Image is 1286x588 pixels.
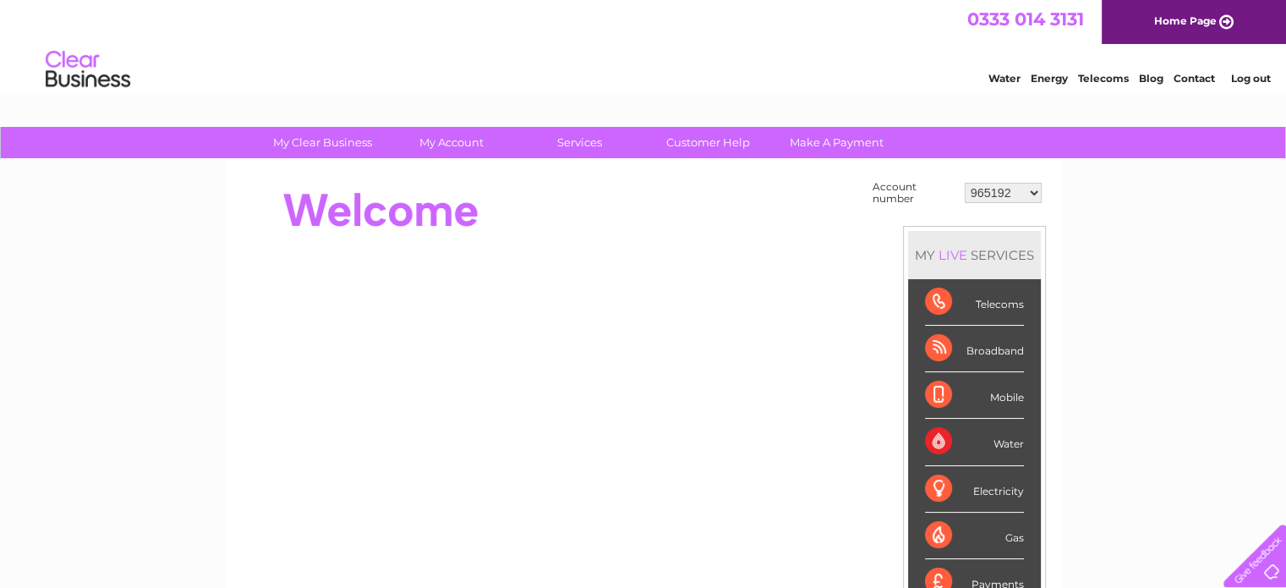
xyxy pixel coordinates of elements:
div: Mobile [925,372,1024,419]
a: Telecoms [1078,72,1129,85]
td: Account number [868,177,960,209]
img: logo.png [45,44,131,96]
div: Clear Business is a trading name of Verastar Limited (registered in [GEOGRAPHIC_DATA] No. 3667643... [244,9,1043,82]
a: My Clear Business [253,127,392,158]
div: Water [925,419,1024,465]
a: My Account [381,127,521,158]
div: Telecoms [925,279,1024,326]
a: Energy [1031,72,1068,85]
div: MY SERVICES [908,231,1041,279]
div: Gas [925,513,1024,559]
a: Blog [1139,72,1163,85]
a: Log out [1230,72,1270,85]
a: Contact [1174,72,1215,85]
a: Customer Help [638,127,778,158]
div: Electricity [925,466,1024,513]
a: Water [988,72,1021,85]
div: Broadband [925,326,1024,372]
a: Make A Payment [767,127,906,158]
a: Services [510,127,649,158]
a: 0333 014 3131 [967,8,1084,30]
div: LIVE [935,247,971,263]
